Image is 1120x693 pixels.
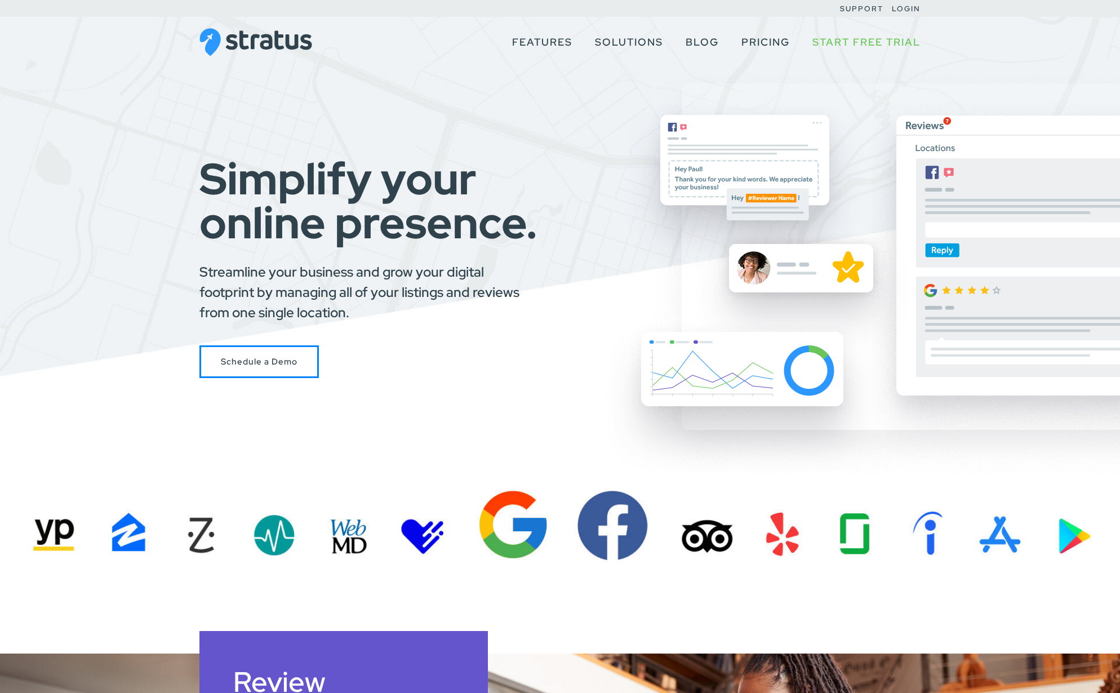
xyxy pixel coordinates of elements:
[686,32,719,53] a: Blog
[595,32,663,53] a: Solutions
[512,32,572,53] a: Features
[840,4,883,14] a: Support
[199,157,560,245] h1: Simplify your online presence.
[741,32,790,53] a: Pricing
[199,262,524,323] p: Streamline your business and grow your digital footprint by managing all of your listings and rev...
[199,28,312,56] img: Stratus
[501,17,921,68] nav: Primary
[892,4,921,14] a: Login
[199,345,319,379] a: Schedule a Stratus Demo with Us
[812,32,921,53] a: Start Free Trial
